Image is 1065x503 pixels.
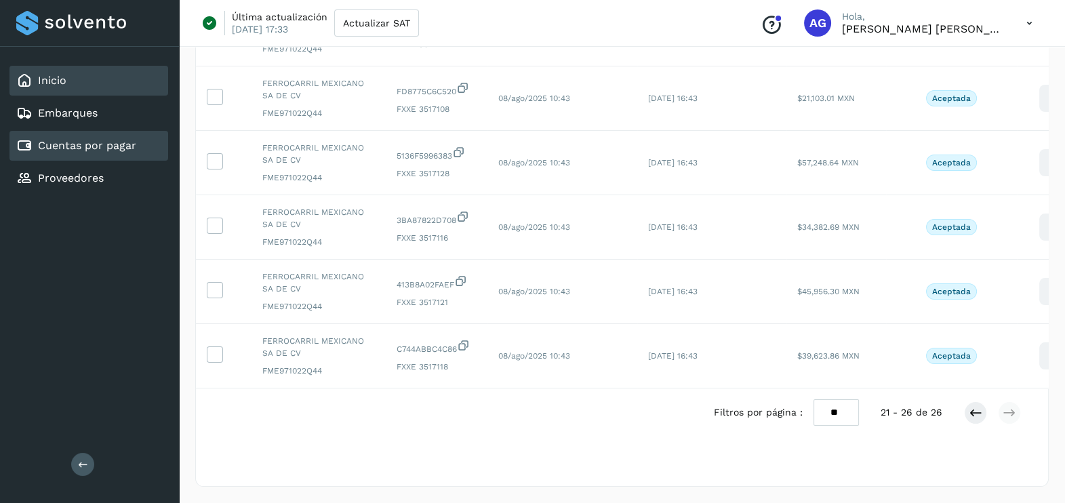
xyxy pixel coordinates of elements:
span: FME971022Q44 [262,365,375,377]
span: [DATE] 16:43 [648,351,698,361]
span: 5136F5996383 [397,146,477,162]
span: FXXE 3517108 [397,103,477,115]
p: Aceptada [932,94,971,103]
span: FERROCARRIL MEXICANO SA DE CV [262,142,375,166]
div: Embarques [9,98,168,128]
span: FD8775C6C520 [397,81,477,98]
p: Hola, [842,11,1005,22]
p: Última actualización [232,11,327,23]
span: $21,103.01 MXN [797,94,855,103]
span: 08/ago/2025 10:43 [498,94,570,103]
a: Embarques [38,106,98,119]
span: [DATE] 16:43 [648,94,698,103]
span: FXXE 3517118 [397,361,477,373]
div: Proveedores [9,163,168,193]
span: C744ABBC4C86 [397,339,477,355]
div: Cuentas por pagar [9,131,168,161]
span: 08/ago/2025 10:43 [498,351,570,361]
span: 3BA87822D708 [397,210,477,226]
span: FME971022Q44 [262,107,375,119]
span: FERROCARRIL MEXICANO SA DE CV [262,270,375,295]
span: FERROCARRIL MEXICANO SA DE CV [262,77,375,102]
span: FXXE 3517116 [397,232,477,244]
span: FXXE 3517128 [397,167,477,180]
span: 413B8A02FAEF [397,275,477,291]
span: FME971022Q44 [262,236,375,248]
p: Abigail Gonzalez Leon [842,22,1005,35]
span: Actualizar SAT [343,18,410,28]
span: $34,382.69 MXN [797,222,860,232]
span: $39,623.86 MXN [797,351,860,361]
span: [DATE] 16:43 [648,222,698,232]
button: Actualizar SAT [334,9,419,37]
p: Aceptada [932,351,971,361]
a: Inicio [38,74,66,87]
a: Proveedores [38,172,104,184]
span: $57,248.64 MXN [797,158,859,167]
span: FME971022Q44 [262,300,375,313]
span: [DATE] 16:43 [648,158,698,167]
span: FME971022Q44 [262,172,375,184]
span: FERROCARRIL MEXICANO SA DE CV [262,335,375,359]
p: [DATE] 17:33 [232,23,288,35]
span: FXXE 3517121 [397,296,477,308]
p: Aceptada [932,158,971,167]
span: $45,956.30 MXN [797,287,860,296]
span: Filtros por página : [714,405,803,420]
a: Cuentas por pagar [38,139,136,152]
span: FME971022Q44 [262,43,375,55]
span: 08/ago/2025 10:43 [498,222,570,232]
p: Aceptada [932,222,971,232]
span: 08/ago/2025 10:43 [498,158,570,167]
span: [DATE] 16:43 [648,287,698,296]
span: 21 - 26 de 26 [881,405,942,420]
span: FERROCARRIL MEXICANO SA DE CV [262,206,375,230]
div: Inicio [9,66,168,96]
span: 08/ago/2025 10:43 [498,287,570,296]
p: Aceptada [932,287,971,296]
